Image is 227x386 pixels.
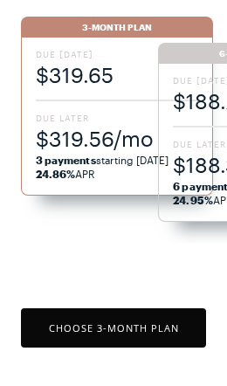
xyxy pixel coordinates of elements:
strong: 3 payments [36,154,96,166]
button: Choose 3-Month Plan [21,308,206,348]
span: Due Later [36,112,198,124]
span: $319.56/mo [36,124,198,153]
span: $319.65 [36,60,198,89]
strong: 24.95% [173,194,212,206]
div: 3-Month Plan [21,17,213,38]
strong: 24.86% [36,168,75,180]
span: Due [DATE] [36,48,198,60]
span: starting [DATE] [36,154,169,166]
span: APR [36,168,96,180]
